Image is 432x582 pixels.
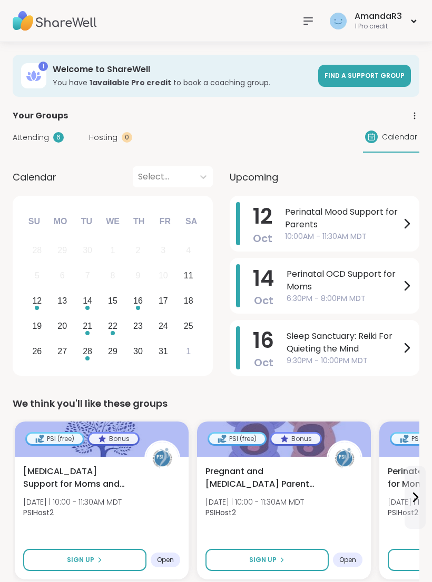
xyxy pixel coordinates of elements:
button: Sign Up [205,549,329,571]
div: 26 [32,344,42,358]
div: Not available Tuesday, September 30th, 2025 [76,239,99,262]
div: Not available Sunday, October 5th, 2025 [26,265,48,287]
div: 1 [38,62,48,71]
div: Choose Monday, October 20th, 2025 [51,315,74,337]
div: 14 [83,294,92,308]
div: 24 [159,319,168,333]
div: 31 [159,344,168,358]
div: Choose Friday, October 31st, 2025 [152,340,174,363]
span: 16 [253,326,274,355]
div: 28 [83,344,92,358]
span: 14 [253,264,274,293]
span: Oct [254,355,273,370]
div: Th [127,210,151,233]
span: Open [157,556,174,564]
span: Your Groups [13,109,68,122]
div: Choose Tuesday, October 14th, 2025 [76,290,99,313]
div: Bonus [271,434,320,444]
img: AmandaR3 [330,13,347,29]
span: Calendar [382,132,417,143]
div: Choose Saturday, October 11th, 2025 [177,265,200,287]
b: PSIHost2 [205,507,236,518]
img: ShareWell Nav Logo [13,3,97,39]
span: Perinatal OCD Support for Moms [287,268,400,293]
div: Choose Monday, October 27th, 2025 [51,340,74,363]
div: 20 [57,319,67,333]
div: Not available Monday, October 6th, 2025 [51,265,74,287]
div: Choose Saturday, October 18th, 2025 [177,290,200,313]
div: Choose Wednesday, October 15th, 2025 [102,290,124,313]
b: PSIHost2 [23,507,54,518]
div: 28 [32,243,42,257]
div: Choose Tuesday, October 28th, 2025 [76,340,99,363]
div: 30 [83,243,92,257]
div: 30 [133,344,143,358]
span: Open [339,556,356,564]
span: Perinatal Mood Support for Parents [285,206,400,231]
div: 4 [186,243,191,257]
span: Upcoming [230,170,278,184]
span: Oct [253,231,272,246]
div: Mo [48,210,72,233]
div: 9 [135,268,140,283]
div: 8 [111,268,115,283]
div: 7 [85,268,90,283]
h3: You have to book a coaching group. [53,77,312,88]
button: Sign Up [23,549,146,571]
div: 22 [108,319,117,333]
span: 6:30PM - 8:00PM MDT [287,293,400,304]
div: 1 [111,243,115,257]
div: Choose Thursday, October 30th, 2025 [127,340,150,363]
div: 15 [108,294,117,308]
div: We think you'll like these groups [13,396,419,411]
span: Sign Up [249,555,277,565]
span: Sign Up [67,555,94,565]
div: 29 [57,243,67,257]
div: Choose Sunday, October 26th, 2025 [26,340,48,363]
div: 27 [57,344,67,358]
div: Not available Wednesday, October 1st, 2025 [102,239,124,262]
div: 16 [133,294,143,308]
div: 10 [159,268,168,283]
div: 21 [83,319,92,333]
div: 29 [108,344,117,358]
span: 9:30PM - 10:00PM MDT [287,355,400,366]
div: Su [23,210,46,233]
div: Not available Wednesday, October 8th, 2025 [102,265,124,287]
div: 3 [161,243,165,257]
div: 1 [186,344,191,358]
span: 10:00AM - 11:30AM MDT [285,231,400,242]
div: Choose Monday, October 13th, 2025 [51,290,74,313]
div: 17 [159,294,168,308]
div: 6 [53,132,64,143]
h3: Welcome to ShareWell [53,64,312,75]
span: Attending [13,132,49,143]
div: Not available Thursday, October 2nd, 2025 [127,239,150,262]
div: 5 [35,268,40,283]
div: Choose Tuesday, October 21st, 2025 [76,315,99,337]
div: 6 [60,268,65,283]
img: PSIHost2 [146,442,179,475]
div: Fr [153,210,176,233]
div: Choose Sunday, October 19th, 2025 [26,315,48,337]
div: 19 [32,319,42,333]
div: Choose Friday, October 17th, 2025 [152,290,174,313]
b: PSIHost2 [388,507,418,518]
div: Choose Friday, October 24th, 2025 [152,315,174,337]
span: Oct [254,293,273,308]
div: 25 [184,319,193,333]
div: Not available Monday, September 29th, 2025 [51,239,74,262]
div: Choose Sunday, October 12th, 2025 [26,290,48,313]
div: Not available Friday, October 3rd, 2025 [152,239,174,262]
div: Not available Thursday, October 9th, 2025 [127,265,150,287]
a: Find a support group [318,65,411,87]
div: Choose Saturday, October 25th, 2025 [177,315,200,337]
div: month 2025-10 [24,238,201,364]
div: Not available Friday, October 10th, 2025 [152,265,174,287]
div: 1 Pro credit [355,22,402,31]
div: 11 [184,268,193,283]
span: Calendar [13,170,56,184]
span: Hosting [89,132,117,143]
div: Choose Wednesday, October 22nd, 2025 [102,315,124,337]
div: 2 [135,243,140,257]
